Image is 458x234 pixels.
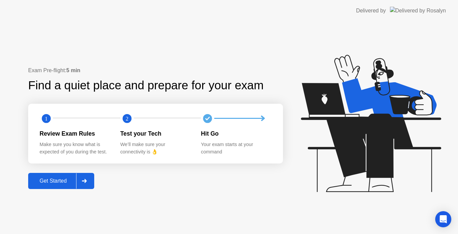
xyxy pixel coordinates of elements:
[126,115,128,122] text: 2
[435,211,451,227] div: Open Intercom Messenger
[120,129,190,138] div: Test your Tech
[28,66,283,75] div: Exam Pre-flight:
[45,115,48,122] text: 1
[40,141,110,155] div: Make sure you know what is expected of you during the test.
[120,141,190,155] div: We’ll make sure your connectivity is 👌
[40,129,110,138] div: Review Exam Rules
[201,129,271,138] div: Hit Go
[356,7,386,15] div: Delivered by
[66,67,80,73] b: 5 min
[28,77,265,94] div: Find a quiet place and prepare for your exam
[28,173,94,189] button: Get Started
[30,178,76,184] div: Get Started
[390,7,446,14] img: Delivered by Rosalyn
[201,141,271,155] div: Your exam starts at your command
